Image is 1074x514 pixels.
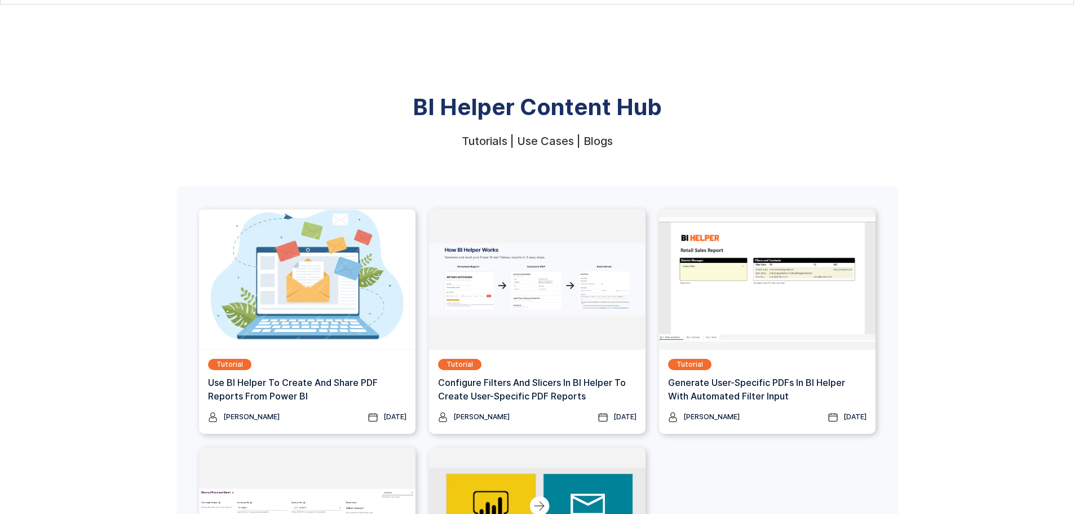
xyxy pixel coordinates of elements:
div: Tutorials | Use Cases | Blogs [462,135,613,147]
div: [PERSON_NAME] [453,411,510,423]
div: [DATE] [383,411,406,423]
div: Tutorial [216,359,243,370]
div: Tutorial [447,359,473,370]
h3: Generate User-specific PDFs In BI Helper with Automated Filter Input [668,376,867,403]
div: [PERSON_NAME] [683,411,740,423]
a: TutorialUse BI Helper To Create And Share PDF Reports From Power BI[PERSON_NAME][DATE] [199,209,416,434]
div: [DATE] [613,411,637,423]
a: TutorialGenerate User-specific PDFs In BI Helper with Automated Filter Input[PERSON_NAME][DATE] [659,209,876,434]
div: [PERSON_NAME] [223,411,280,423]
a: TutorialConfigure Filters And Slicers In BI Helper To Create User-Specific PDF Reports[PERSON_NAM... [429,209,646,434]
strong: BI Helper Content Hub [413,93,662,121]
h3: Use BI Helper To Create And Share PDF Reports From Power BI [208,376,406,403]
h3: Configure Filters And Slicers In BI Helper To Create User-Specific PDF Reports [438,376,637,403]
div: Tutorial [677,359,703,370]
div: [DATE] [843,411,867,423]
